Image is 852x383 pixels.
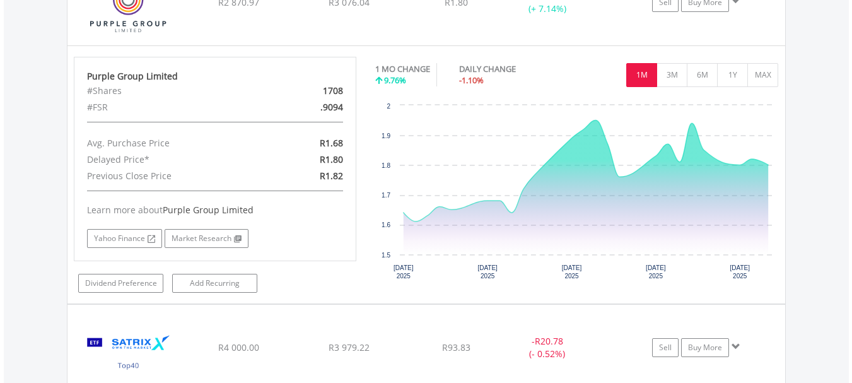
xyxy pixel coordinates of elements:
svg: Interactive chart [375,99,778,288]
text: 2 [387,103,390,110]
text: [DATE] 2025 [477,264,498,280]
text: [DATE] 2025 [394,264,414,280]
text: 1.8 [382,162,390,169]
div: #Shares [78,83,261,99]
div: Previous Close Price [78,168,261,184]
text: [DATE] 2025 [730,264,750,280]
span: R4 000.00 [218,341,259,353]
a: Sell [652,338,679,357]
button: 1M [626,63,657,87]
a: Dividend Preference [78,274,163,293]
span: 9.76% [384,74,406,86]
div: DAILY CHANGE [459,63,560,75]
a: Add Recurring [172,274,257,293]
span: R1.80 [320,153,343,165]
button: 3M [657,63,687,87]
text: 1.5 [382,252,390,259]
a: Market Research [165,229,248,248]
text: 1.7 [382,192,390,199]
span: R93.83 [442,341,470,353]
div: Chart. Highcharts interactive chart. [375,99,779,288]
span: R1.68 [320,137,343,149]
span: -1.10% [459,74,484,86]
div: Avg. Purchase Price [78,135,261,151]
button: 1Y [717,63,748,87]
a: Yahoo Finance [87,229,162,248]
div: 1708 [260,83,352,99]
text: [DATE] 2025 [562,264,582,280]
text: [DATE] 2025 [646,264,666,280]
div: .9094 [260,99,352,115]
div: 1 MO CHANGE [375,63,430,75]
div: Learn more about [87,204,343,216]
span: R1.82 [320,170,343,182]
text: 1.6 [382,221,390,228]
div: Purple Group Limited [87,70,343,83]
a: Buy More [681,338,729,357]
span: R3 979.22 [329,341,370,353]
button: 6M [687,63,718,87]
span: R20.78 [535,335,563,347]
button: MAX [747,63,778,87]
span: Purple Group Limited [163,204,254,216]
text: 1.9 [382,133,390,139]
div: - (- 0.52%) [500,335,595,360]
div: #FSR [78,99,261,115]
div: Delayed Price* [78,151,261,168]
